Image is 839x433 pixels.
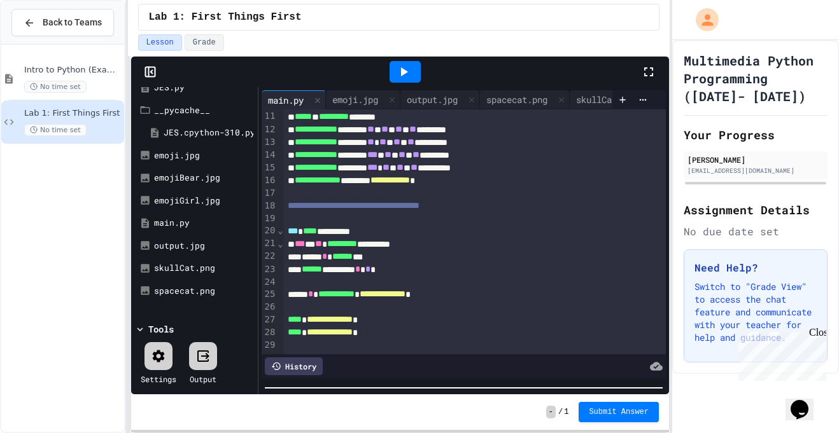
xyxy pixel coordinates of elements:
[687,154,824,165] div: [PERSON_NAME]
[558,407,563,417] span: /
[733,327,826,381] iframe: chat widget
[154,240,253,252] div: output.jpg
[546,406,556,418] span: -
[5,5,88,81] div: Chat with us now!Close
[564,407,568,417] span: 1
[684,126,828,144] h2: Your Progress
[141,373,176,385] div: Settings
[148,322,174,336] div: Tools
[694,280,817,344] p: Switch to "Grade View" to access the chat feature and communicate with your teacher for help and ...
[154,81,253,94] div: JES.py
[589,407,649,417] span: Submit Answer
[684,201,828,219] h2: Assignment Details
[694,260,817,275] h3: Need Help?
[185,34,224,51] button: Grade
[24,124,87,136] span: No time set
[43,16,102,29] span: Back to Teams
[684,52,828,105] h1: Multimedia Python Programming ([DATE]- [DATE])
[154,262,253,275] div: skullCat.png
[138,34,182,51] button: Lesson
[154,172,253,184] div: emojiBear.jpg
[687,166,824,175] div: [EMAIL_ADDRESS][DOMAIN_NAME]
[154,104,253,117] div: __pycache__
[154,195,253,207] div: emojiGirl.jpg
[682,5,722,34] div: My Account
[24,108,122,119] span: Lab 1: First Things First
[24,81,87,93] span: No time set
[154,149,253,162] div: emoji.jpg
[684,224,828,239] div: No due date set
[190,373,216,385] div: Output
[154,217,253,230] div: main.py
[786,382,826,420] iframe: chat widget
[11,9,114,36] button: Back to Teams
[154,285,253,298] div: spacecat.png
[24,65,122,76] span: Intro to Python (Examples)
[579,402,659,422] button: Submit Answer
[164,127,253,139] div: JES.cpython-310.pyc
[149,10,302,25] span: Lab 1: First Things First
